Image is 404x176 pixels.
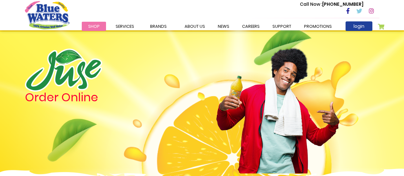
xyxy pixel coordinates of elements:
[88,23,100,29] span: Shop
[25,92,167,103] h4: Order Online
[236,22,266,31] a: careers
[25,1,70,29] a: store logo
[211,22,236,31] a: News
[300,1,363,8] p: [PHONE_NUMBER]
[266,22,298,31] a: support
[346,21,372,31] a: login
[298,22,338,31] a: Promotions
[216,37,340,173] img: man.png
[116,23,134,29] span: Services
[300,1,322,7] span: Call Now :
[178,22,211,31] a: about us
[25,49,102,92] img: logo
[150,23,167,29] span: Brands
